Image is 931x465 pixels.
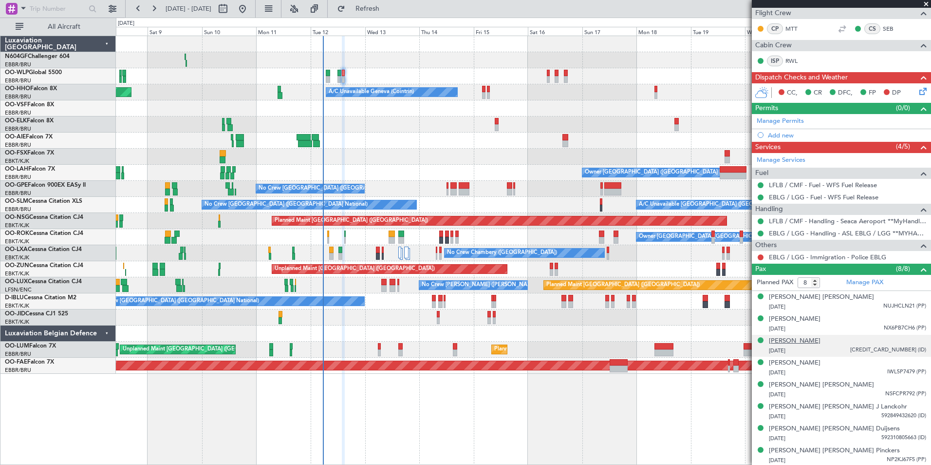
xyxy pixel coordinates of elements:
span: [DATE] [769,325,785,332]
span: [DATE] [769,369,785,376]
div: Sat 9 [148,27,202,36]
span: OO-HHO [5,86,30,92]
div: Sun 10 [202,27,257,36]
span: Permits [755,103,778,114]
div: No Crew [PERSON_NAME] ([PERSON_NAME]) [422,278,539,292]
a: EBKT/KJK [5,222,29,229]
span: OO-FSX [5,150,27,156]
span: [DATE] [769,391,785,398]
a: OO-HHOFalcon 8X [5,86,57,92]
div: Unplanned Maint [GEOGRAPHIC_DATA] ([GEOGRAPHIC_DATA] National) [123,342,306,357]
span: OO-LUX [5,279,28,285]
span: OO-WLP [5,70,29,76]
a: D-IBLUCessna Citation M2 [5,295,76,301]
span: NP2KJ67F5 (PP) [887,456,926,464]
a: EBLG / LGG - Fuel - WFS Fuel Release [769,193,878,201]
span: OO-GPE [5,182,28,188]
div: [PERSON_NAME] [PERSON_NAME] J Lanckohr [769,402,907,412]
span: Services [755,142,781,153]
div: Add new [768,131,926,139]
div: Planned Maint [GEOGRAPHIC_DATA] ([GEOGRAPHIC_DATA]) [275,213,428,228]
a: OO-NSGCessna Citation CJ4 [5,214,83,220]
a: OO-WLPGlobal 5500 [5,70,62,76]
div: [PERSON_NAME] [PERSON_NAME] [769,292,874,302]
a: OO-GPEFalcon 900EX EASy II [5,182,86,188]
span: OO-NSG [5,214,29,220]
span: Pax [755,264,766,275]
span: OO-VSF [5,102,27,108]
span: Flight Crew [755,8,791,19]
div: No Crew Chambery ([GEOGRAPHIC_DATA]) [447,246,557,260]
a: OO-LXACessna Citation CJ4 [5,247,82,252]
span: Dispatch Checks and Weather [755,72,848,83]
span: (4/5) [896,141,910,152]
span: 592849432620 (ID) [881,412,926,420]
a: OO-LUXCessna Citation CJ4 [5,279,82,285]
div: Tue 19 [691,27,745,36]
a: EBBR/BRU [5,93,31,100]
a: EBBR/BRU [5,367,31,374]
a: OO-ROKCessna Citation CJ4 [5,231,83,236]
div: Fri 8 [93,27,148,36]
span: Others [755,240,777,251]
div: Owner [GEOGRAPHIC_DATA]-[GEOGRAPHIC_DATA] [639,230,770,244]
span: [CREDIT_CARD_NUMBER] (ID) [850,346,926,354]
div: Tue 12 [311,27,365,36]
span: OO-LXA [5,247,28,252]
div: [PERSON_NAME] [769,314,820,324]
div: Planned Maint [GEOGRAPHIC_DATA] ([GEOGRAPHIC_DATA]) [546,278,700,292]
a: Manage Services [757,155,805,165]
div: Unplanned Maint [GEOGRAPHIC_DATA] ([GEOGRAPHIC_DATA]) [275,262,435,276]
span: D-IBLU [5,295,24,301]
div: CP [767,23,783,34]
span: OO-JID [5,311,25,317]
span: NSFCPR792 (PP) [885,390,926,398]
div: [PERSON_NAME] [PERSON_NAME] Pinckers [769,446,900,456]
a: LFLB / CMF - Handling - Seaca Aeroport **MyHandling**LFLB / CMF [769,217,926,225]
a: LFSN/ENC [5,286,32,293]
div: Sat 16 [528,27,582,36]
span: (8/8) [896,264,910,274]
div: No Crew [GEOGRAPHIC_DATA] ([GEOGRAPHIC_DATA] National) [205,197,368,212]
div: A/C Unavailable [GEOGRAPHIC_DATA] ([GEOGRAPHIC_DATA] National) [639,197,820,212]
div: Wed 20 [745,27,800,36]
span: [DATE] [769,347,785,354]
span: DFC, [838,88,853,98]
span: FP [869,88,876,98]
a: N604GFChallenger 604 [5,54,70,59]
a: EBLG / LGG - Handling - ASL EBLG / LGG **MYHANDLING** [769,229,926,237]
span: [DATE] - [DATE] [166,4,211,13]
a: OO-JIDCessna CJ1 525 [5,311,68,317]
a: EBBR/BRU [5,141,31,149]
button: Refresh [333,1,391,17]
a: OO-LUMFalcon 7X [5,343,56,349]
div: Wed 13 [365,27,420,36]
div: Thu 14 [419,27,474,36]
span: All Aircraft [25,23,103,30]
a: OO-VSFFalcon 8X [5,102,54,108]
a: Manage Permits [757,116,804,126]
div: Fri 15 [474,27,528,36]
div: [PERSON_NAME] [769,336,820,346]
input: Trip Number [30,1,86,16]
span: NX6PB7CH6 (PP) [884,324,926,332]
a: OO-ZUNCessna Citation CJ4 [5,263,83,269]
a: EBBR/BRU [5,77,31,84]
a: EBBR/BRU [5,174,31,181]
div: CS [864,23,880,34]
span: OO-SLM [5,198,28,204]
a: EBBR/BRU [5,206,31,213]
a: OO-AIEFalcon 7X [5,134,53,140]
a: EBLG / LGG - Immigration - Police EBLG [769,253,886,261]
span: [DATE] [769,413,785,420]
span: OO-ELK [5,118,27,124]
a: EBKT/KJK [5,302,29,310]
div: ISP [767,56,783,66]
a: EBBR/BRU [5,350,31,358]
span: Refresh [347,5,388,12]
div: [DATE] [118,19,134,28]
div: Mon 11 [256,27,311,36]
span: OO-LUM [5,343,29,349]
span: Cabin Crew [755,40,792,51]
span: [DATE] [769,435,785,442]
